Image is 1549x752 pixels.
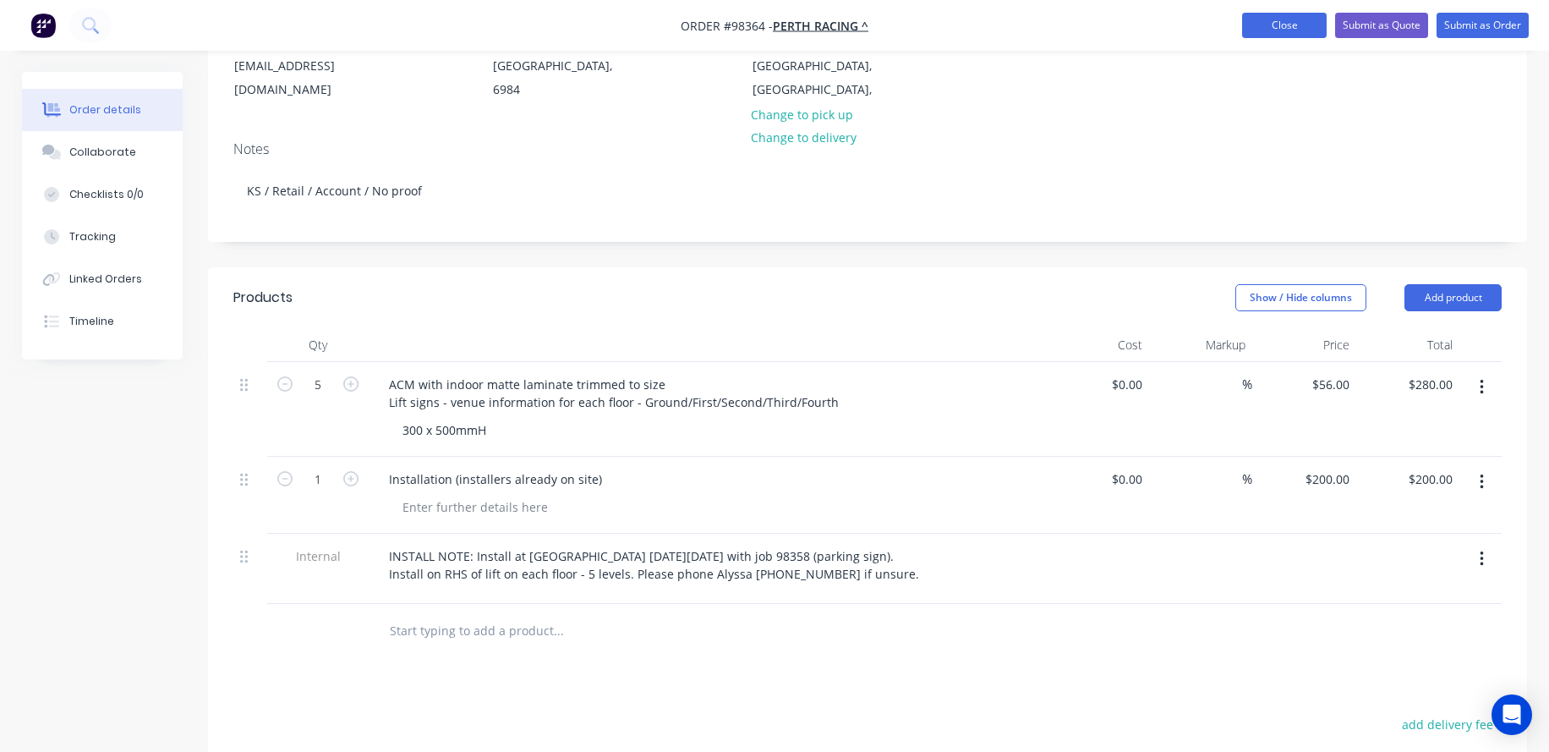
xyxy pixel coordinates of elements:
[1437,13,1529,38] button: Submit as Order
[69,229,116,244] div: Tracking
[22,89,183,131] button: Order details
[1149,328,1253,362] div: Markup
[69,145,136,160] div: Collaborate
[375,467,616,491] div: Installation (installers already on site)
[22,258,183,300] button: Linked Orders
[1242,13,1327,38] button: Close
[389,614,727,648] input: Start typing to add a product...
[69,187,144,202] div: Checklists 0/0
[234,54,375,102] div: [EMAIL_ADDRESS][DOMAIN_NAME]
[233,288,293,308] div: Products
[22,300,183,343] button: Timeline
[274,547,362,565] span: Internal
[1492,694,1532,735] div: Open Intercom Messenger
[1335,13,1428,38] button: Submit as Quote
[22,131,183,173] button: Collaborate
[389,418,500,442] div: 300 x 500mmH
[742,126,866,149] button: Change to delivery
[773,18,868,34] a: Perth Racing ^
[1045,328,1149,362] div: Cost
[267,328,369,362] div: Qty
[22,173,183,216] button: Checklists 0/0
[69,314,114,329] div: Timeline
[753,30,893,102] div: Burswood, [GEOGRAPHIC_DATA], [GEOGRAPHIC_DATA],
[233,165,1502,217] div: KS / Retail / Account / No proof
[233,141,1502,157] div: Notes
[1252,328,1356,362] div: Price
[1242,469,1252,489] span: %
[69,102,141,118] div: Order details
[681,18,773,34] span: Order #98364 -
[30,13,56,38] img: Factory
[493,7,633,102] div: [GEOGRAPHIC_DATA], [GEOGRAPHIC_DATA], [GEOGRAPHIC_DATA], 6984
[375,544,933,586] div: INSTALL NOTE: Install at [GEOGRAPHIC_DATA] [DATE][DATE] with job 98358 (parking sign). Install on...
[1404,284,1502,311] button: Add product
[1242,375,1252,394] span: %
[1356,328,1460,362] div: Total
[1235,284,1366,311] button: Show / Hide columns
[375,372,852,414] div: ACM with indoor matte laminate trimmed to size Lift signs - venue information for each floor - Gr...
[22,216,183,258] button: Tracking
[1393,713,1502,736] button: add delivery fee
[69,272,142,287] div: Linked Orders
[742,102,862,125] button: Change to pick up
